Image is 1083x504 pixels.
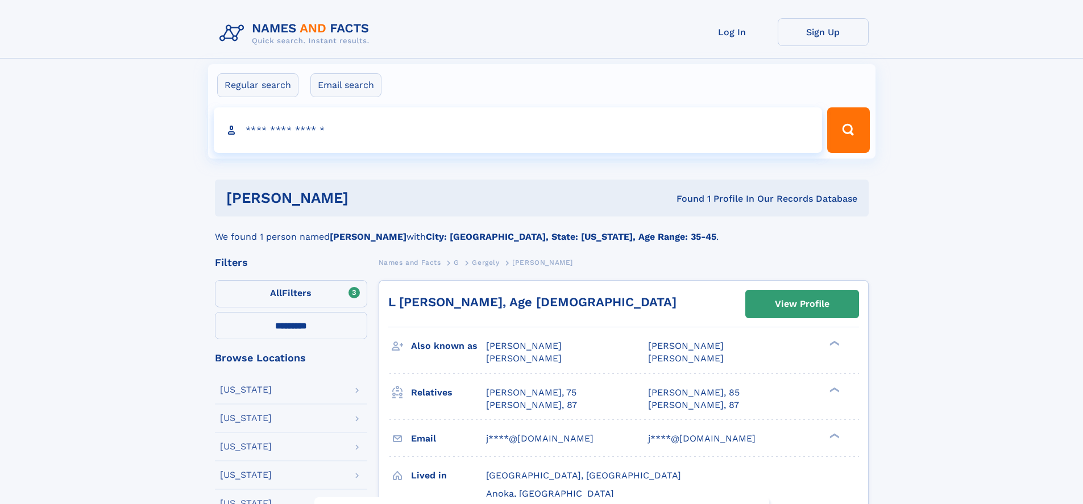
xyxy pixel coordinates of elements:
[486,340,562,351] span: [PERSON_NAME]
[411,466,486,485] h3: Lived in
[220,385,272,394] div: [US_STATE]
[215,18,379,49] img: Logo Names and Facts
[648,353,724,364] span: [PERSON_NAME]
[648,340,724,351] span: [PERSON_NAME]
[827,107,869,153] button: Search Button
[411,429,486,448] h3: Email
[215,353,367,363] div: Browse Locations
[330,231,406,242] b: [PERSON_NAME]
[426,231,716,242] b: City: [GEOGRAPHIC_DATA], State: [US_STATE], Age Range: 35-45
[215,280,367,307] label: Filters
[648,386,740,399] a: [PERSON_NAME], 85
[220,470,272,480] div: [US_STATE]
[827,340,840,347] div: ❯
[778,18,869,46] a: Sign Up
[486,488,614,499] span: Anoka, [GEOGRAPHIC_DATA]
[411,336,486,356] h3: Also known as
[220,442,272,451] div: [US_STATE]
[454,259,459,266] span: G
[217,73,298,97] label: Regular search
[215,257,367,268] div: Filters
[827,432,840,439] div: ❯
[827,386,840,393] div: ❯
[472,255,499,269] a: Gergely
[486,386,576,399] a: [PERSON_NAME], 75
[215,216,869,244] div: We found 1 person named with .
[486,353,562,364] span: [PERSON_NAME]
[214,107,823,153] input: search input
[512,193,857,205] div: Found 1 Profile In Our Records Database
[486,470,681,481] span: [GEOGRAPHIC_DATA], [GEOGRAPHIC_DATA]
[648,399,739,411] a: [PERSON_NAME], 87
[270,288,282,298] span: All
[454,255,459,269] a: G
[226,191,513,205] h1: [PERSON_NAME]
[411,383,486,402] h3: Relatives
[746,290,858,318] a: View Profile
[310,73,381,97] label: Email search
[512,259,573,266] span: [PERSON_NAME]
[472,259,499,266] span: Gergely
[687,18,778,46] a: Log In
[486,399,577,411] a: [PERSON_NAME], 87
[379,255,441,269] a: Names and Facts
[220,414,272,423] div: [US_STATE]
[775,291,829,317] div: View Profile
[388,295,677,309] a: L [PERSON_NAME], Age [DEMOGRAPHIC_DATA]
